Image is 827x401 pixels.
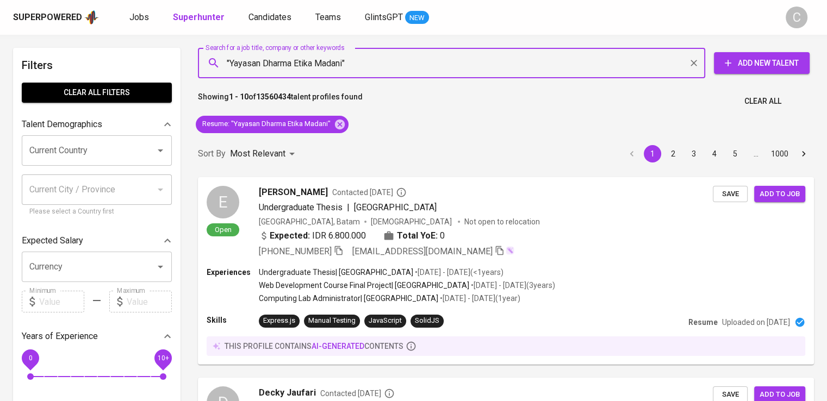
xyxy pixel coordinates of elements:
[413,267,503,278] p: • [DATE] - [DATE] ( <1 years )
[396,187,407,198] svg: By Batam recruiter
[464,216,540,227] p: Not open to relocation
[312,342,364,350] span: AI-generated
[315,11,343,24] a: Teams
[354,202,437,212] span: [GEOGRAPHIC_DATA]
[22,330,98,343] p: Years of Experience
[352,246,493,256] span: [EMAIL_ADDRESS][DOMAIN_NAME]
[332,187,407,198] span: Contacted [DATE]
[718,389,742,401] span: Save
[713,186,748,203] button: Save
[198,147,226,160] p: Sort By
[22,118,102,131] p: Talent Demographics
[84,9,99,26] img: app logo
[22,83,172,103] button: Clear All filters
[129,12,149,22] span: Jobs
[230,144,299,164] div: Most Relevant
[13,11,82,24] div: Superpowered
[644,145,661,162] button: page 1
[768,145,792,162] button: Go to page 1000
[248,11,294,24] a: Candidates
[259,267,413,278] p: Undergraduate Thesis | [GEOGRAPHIC_DATA]
[747,148,764,159] div: …
[760,188,800,200] span: Add to job
[22,114,172,135] div: Talent Demographics
[157,354,169,362] span: 10+
[22,234,83,247] p: Expected Salary
[229,92,248,101] b: 1 - 10
[39,291,84,312] input: Value
[415,316,439,326] div: SolidJS
[22,57,172,74] h6: Filters
[230,147,285,160] p: Most Relevant
[320,388,395,399] span: Contacted [DATE]
[740,91,786,111] button: Clear All
[22,230,172,252] div: Expected Salary
[210,225,236,234] span: Open
[365,12,403,22] span: GlintsGPT
[207,315,259,325] p: Skills
[723,57,801,70] span: Add New Talent
[686,55,701,71] button: Clear
[369,316,402,326] div: JavaScript
[259,186,328,199] span: [PERSON_NAME]
[440,229,445,242] span: 0
[308,316,356,326] div: Manual Testing
[506,246,514,255] img: magic_wand.svg
[760,389,800,401] span: Add to job
[129,11,151,24] a: Jobs
[196,119,337,129] span: Resume : "Yayasan Dharma Etika Madani"
[259,202,343,212] span: Undergraduate Thesis
[28,354,32,362] span: 0
[259,293,438,304] p: Computing Lab Administrator | [GEOGRAPHIC_DATA]
[384,388,395,399] svg: By Batam recruiter
[259,280,469,291] p: Web Development Course Final Project | [GEOGRAPHIC_DATA]
[29,206,164,217] p: Please select a Country first
[30,86,163,99] span: Clear All filters
[248,12,291,22] span: Candidates
[207,267,259,278] p: Experiences
[469,280,555,291] p: • [DATE] - [DATE] ( 3 years )
[198,177,814,365] a: EOpen[PERSON_NAME]Contacted [DATE]Undergraduate Thesis|[GEOGRAPHIC_DATA][GEOGRAPHIC_DATA], Batam[...
[754,186,805,203] button: Add to job
[22,325,172,347] div: Years of Experience
[347,201,350,214] span: |
[405,12,429,23] span: NEW
[706,145,723,162] button: Go to page 4
[198,91,363,111] p: Showing of talent profiles found
[13,9,99,26] a: Superpoweredapp logo
[127,291,172,312] input: Value
[722,317,790,328] p: Uploaded on [DATE]
[744,95,781,108] span: Clear All
[726,145,744,162] button: Go to page 5
[153,259,168,274] button: Open
[664,145,682,162] button: Go to page 2
[718,188,742,200] span: Save
[688,317,718,328] p: Resume
[173,11,227,24] a: Superhunter
[153,143,168,158] button: Open
[263,316,295,326] div: Express.js
[259,386,316,399] span: Decky Jaufari
[714,52,810,74] button: Add New Talent
[365,11,429,24] a: GlintsGPT NEW
[259,246,332,256] span: [PHONE_NUMBER]
[685,145,702,162] button: Go to page 3
[196,116,349,133] div: Resume: "Yayasan Dharma Etika Madani"
[371,216,453,227] span: [DEMOGRAPHIC_DATA]
[786,7,807,28] div: C
[438,293,520,304] p: • [DATE] - [DATE] ( 1 year )
[397,229,438,242] b: Total YoE:
[173,12,225,22] b: Superhunter
[621,145,814,162] nav: pagination navigation
[207,186,239,218] div: E
[270,229,310,242] b: Expected:
[225,341,403,352] p: this profile contains contents
[795,145,812,162] button: Go to next page
[315,12,341,22] span: Teams
[259,216,360,227] div: [GEOGRAPHIC_DATA], Batam
[259,229,366,242] div: IDR 6.800.000
[256,92,291,101] b: 13560434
